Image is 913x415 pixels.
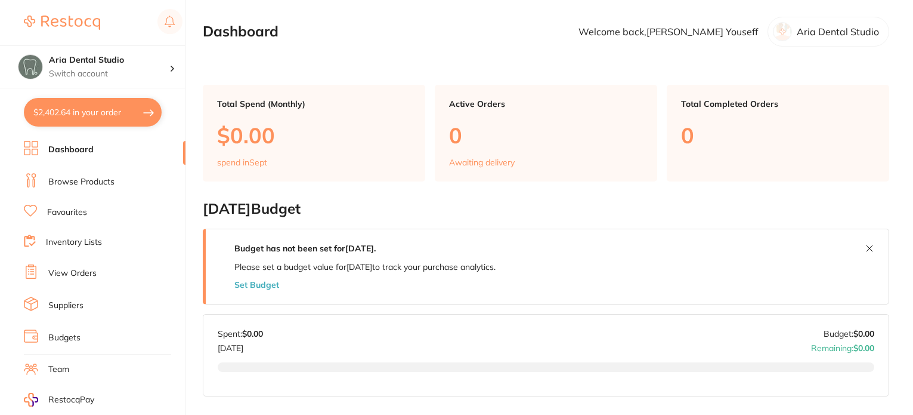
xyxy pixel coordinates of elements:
p: Active Orders [449,99,643,109]
strong: $0.00 [853,343,874,353]
a: Favourites [47,207,87,219]
a: Restocq Logo [24,9,100,36]
a: Budgets [48,332,81,344]
img: Restocq Logo [24,16,100,30]
a: Total Spend (Monthly)$0.00spend inSept [203,85,425,182]
strong: $0.00 [853,328,874,339]
p: Welcome back, [PERSON_NAME] Youseff [578,26,758,37]
p: Please set a budget value for [DATE] to track your purchase analytics. [234,262,496,272]
p: Budget: [824,329,874,339]
a: Total Completed Orders0 [667,85,889,182]
p: Remaining: [811,339,874,353]
a: RestocqPay [24,393,94,407]
p: 0 [449,123,643,147]
p: 0 [681,123,875,147]
p: Total Completed Orders [681,99,875,109]
p: [DATE] [218,339,263,353]
a: Inventory Lists [46,236,102,248]
button: Set Budget [234,280,279,290]
h2: Dashboard [203,23,278,40]
p: $0.00 [217,123,411,147]
a: Browse Products [48,176,114,188]
p: Switch account [49,68,169,80]
h2: [DATE] Budget [203,201,889,217]
a: Team [48,364,69,376]
p: spend in Sept [217,158,267,167]
button: $2,402.64 in your order [24,98,162,127]
p: Aria Dental Studio [797,26,879,37]
img: RestocqPay [24,393,38,407]
strong: $0.00 [242,328,263,339]
strong: Budget has not been set for [DATE] . [234,243,376,254]
p: Awaiting delivery [449,158,515,167]
a: View Orders [48,268,97,279]
h4: Aria Dental Studio [49,54,169,66]
a: Suppliers [48,300,83,312]
p: Total Spend (Monthly) [217,99,411,109]
a: Dashboard [48,144,94,156]
span: RestocqPay [48,394,94,406]
img: Aria Dental Studio [18,55,42,79]
a: Active Orders0Awaiting delivery [435,85,657,182]
p: Spent: [218,329,263,339]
